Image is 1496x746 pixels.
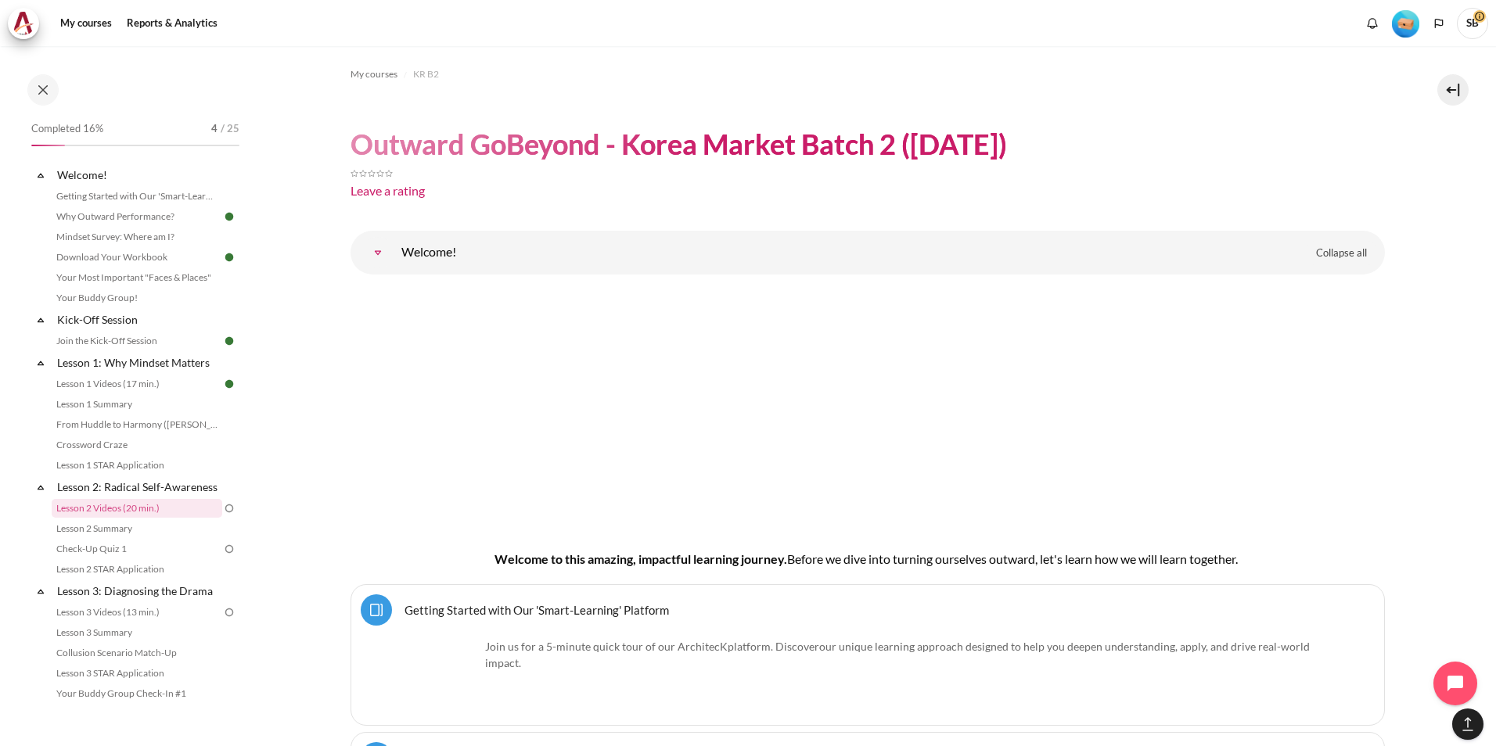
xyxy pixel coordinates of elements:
[52,603,222,622] a: Lesson 3 Videos (13 min.)
[222,250,236,264] img: Done
[52,664,222,683] a: Lesson 3 STAR Application
[52,644,222,662] a: Collusion Scenario Match-Up
[485,640,1310,669] span: .
[351,183,425,198] a: Leave a rating
[52,395,222,414] a: Lesson 1 Summary
[1457,8,1488,39] a: User menu
[351,62,1385,87] nav: Navigation bar
[401,638,480,716] img: platform logo
[8,8,47,39] a: Architeck Architeck
[52,332,222,350] a: Join the Kick-Off Session
[52,207,222,226] a: Why Outward Performance?
[413,65,439,84] a: KR B2
[52,456,222,475] a: Lesson 1 STAR Application
[1427,12,1451,35] button: Languages
[211,121,218,137] span: 4
[52,248,222,267] a: Download Your Workbook
[222,377,236,391] img: Done
[121,8,223,39] a: Reports & Analytics
[351,65,397,84] a: My courses
[52,375,222,393] a: Lesson 1 Videos (17 min.)
[33,583,49,599] span: Collapse
[351,67,397,81] span: My courses
[485,640,1310,669] span: our unique learning approach designed to help you deepen understanding, apply, and drive real-wor...
[13,12,34,35] img: Architeck
[787,551,795,566] span: B
[1304,240,1379,267] a: Collapse all
[52,540,222,558] a: Check-Up Quiz 1
[1392,9,1419,38] div: Level #1
[31,145,65,146] div: 16%
[55,476,222,497] a: Lesson 2: Radical Self-Awareness
[222,501,236,515] img: To do
[52,684,222,703] a: Your Buddy Group Check-In #1
[33,167,49,183] span: Collapse
[222,210,236,224] img: Done
[31,121,103,137] span: Completed 16%
[52,268,222,287] a: Your Most Important "Faces & Places"
[362,237,394,268] a: Welcome!
[33,312,49,328] span: Collapse
[222,542,236,556] img: To do
[1392,10,1419,38] img: Level #1
[1457,8,1488,39] span: SB
[1361,12,1384,35] div: Show notification window with no new notifications
[55,8,117,39] a: My courses
[405,602,669,617] a: Getting Started with Our 'Smart-Learning' Platform
[1316,246,1367,261] span: Collapse all
[52,623,222,642] a: Lesson 3 Summary
[52,228,222,246] a: Mindset Survey: Where am I?
[33,479,49,495] span: Collapse
[1386,9,1426,38] a: Level #1
[221,121,239,137] span: / 25
[52,499,222,518] a: Lesson 2 Videos (20 min.)
[52,436,222,454] a: Crossword Craze
[55,352,222,373] a: Lesson 1: Why Mindset Matters
[222,605,236,619] img: To do
[52,519,222,538] a: Lesson 2 Summary
[55,580,222,601] a: Lesson 3: Diagnosing the Drama
[401,550,1335,568] h4: Welcome to this amazing, impactful learning journey.
[55,309,222,330] a: Kick-Off Session
[52,289,222,307] a: Your Buddy Group!
[401,638,1334,671] p: Join us for a 5-minute quick tour of our ArchitecK platform. Discover
[52,415,222,434] a: From Huddle to Harmony ([PERSON_NAME]'s Story)
[52,187,222,206] a: Getting Started with Our 'Smart-Learning' Platform
[222,334,236,348] img: Done
[52,560,222,579] a: Lesson 2 STAR Application
[413,67,439,81] span: KR B2
[33,355,49,371] span: Collapse
[351,126,1007,163] h1: Outward GoBeyond - Korea Market Batch 2 ([DATE])
[1452,708,1483,740] button: [[backtotopbutton]]
[55,164,222,185] a: Welcome!
[795,551,1238,566] span: efore we dive into turning ourselves outward, let's learn how we will learn together.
